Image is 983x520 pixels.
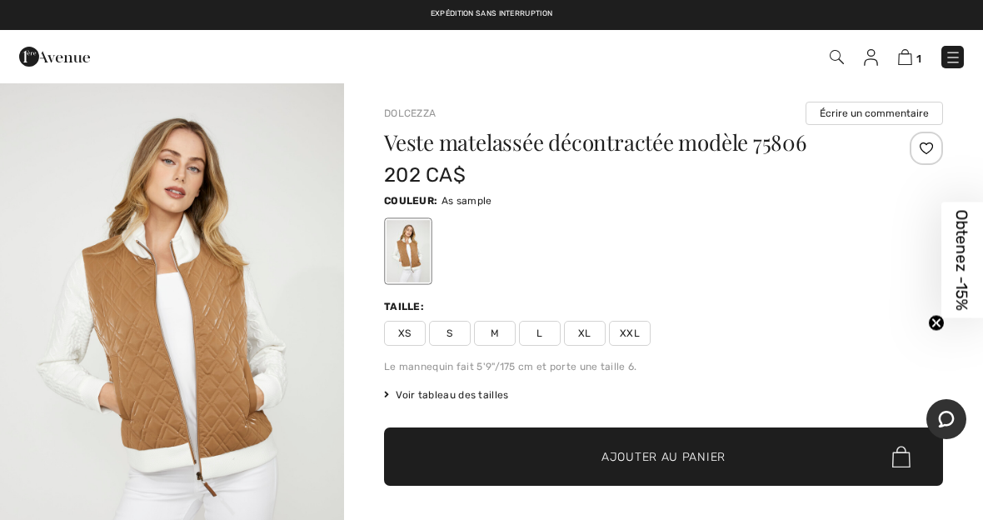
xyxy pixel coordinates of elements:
[898,47,921,67] a: 1
[442,195,492,207] span: As sample
[928,315,945,332] button: Close teaser
[898,49,912,65] img: Panier d'achat
[945,49,961,66] img: Menu
[384,387,509,402] span: Voir tableau des tailles
[601,448,726,466] span: Ajouter au panier
[830,50,844,64] img: Recherche
[384,359,943,374] div: Le mannequin fait 5'9"/175 cm et porte une taille 6.
[384,132,850,153] h1: Veste matelassée décontractée modèle 75806
[864,49,878,66] img: Mes infos
[19,40,90,73] img: 1ère Avenue
[941,202,983,318] div: Obtenez -15%Close teaser
[806,102,943,125] button: Écrire un commentaire
[519,321,561,346] span: L
[384,195,437,207] span: Couleur:
[384,107,436,119] a: Dolcezza
[926,399,966,441] iframe: Ouvre un widget dans lequel vous pouvez chatter avec l’un de nos agents
[892,446,911,467] img: Bag.svg
[384,321,426,346] span: XS
[916,52,921,65] span: 1
[429,321,471,346] span: S
[609,321,651,346] span: XXL
[384,163,466,187] span: 202 CA$
[564,321,606,346] span: XL
[474,321,516,346] span: M
[384,299,427,314] div: Taille:
[19,47,90,63] a: 1ère Avenue
[953,210,972,311] span: Obtenez -15%
[387,220,430,282] div: As sample
[384,427,943,486] button: Ajouter au panier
